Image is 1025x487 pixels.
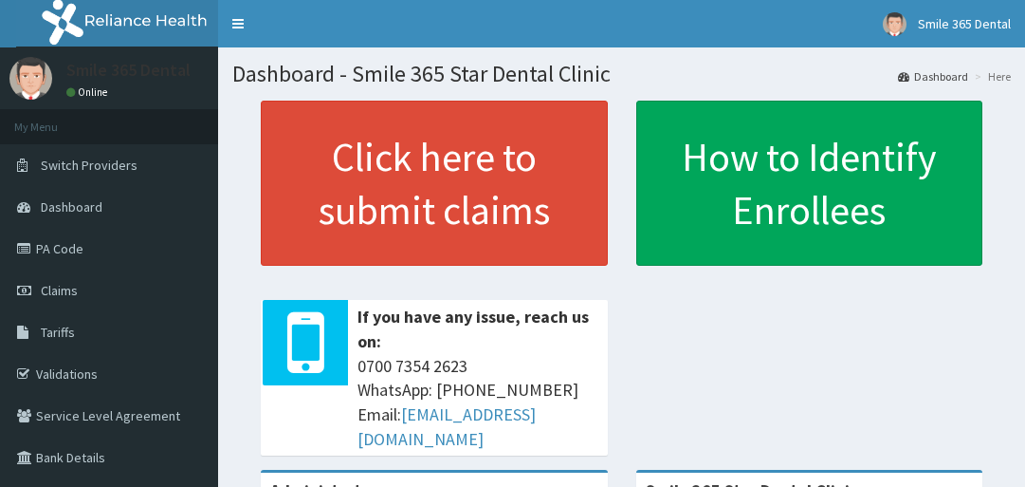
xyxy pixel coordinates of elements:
[66,85,112,99] a: Online
[232,62,1011,86] h1: Dashboard - Smile 365 Star Dental Clinic
[883,12,906,36] img: User Image
[66,62,191,79] p: Smile 365 Dental
[41,282,78,299] span: Claims
[41,324,75,341] span: Tariffs
[918,15,1011,32] span: Smile 365 Dental
[261,101,608,266] a: Click here to submit claims
[970,68,1011,84] li: Here
[357,306,589,352] b: If you have any issue, reach us on:
[898,68,968,84] a: Dashboard
[357,403,536,450] a: [EMAIL_ADDRESS][DOMAIN_NAME]
[41,157,137,174] span: Switch Providers
[636,101,983,266] a: How to Identify Enrollees
[9,57,52,100] img: User Image
[357,354,598,452] span: 0700 7354 2623 WhatsApp: [PHONE_NUMBER] Email:
[41,198,102,215] span: Dashboard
